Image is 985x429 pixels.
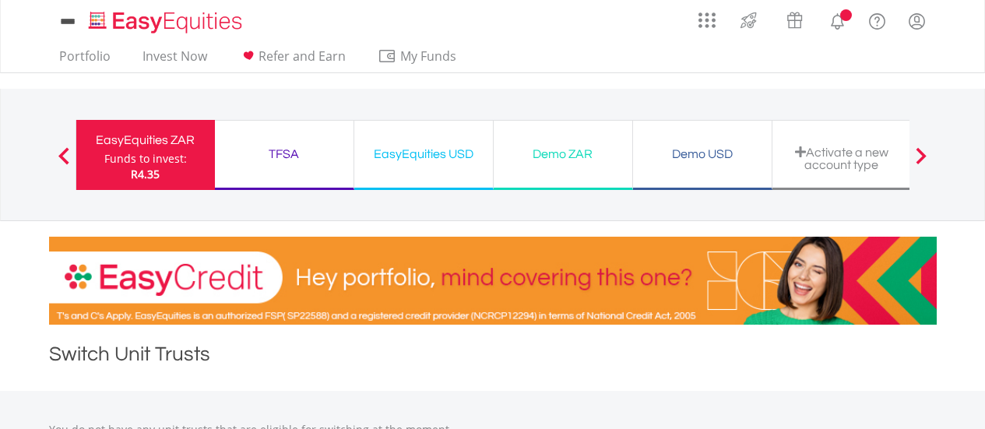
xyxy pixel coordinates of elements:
a: My Profile [897,4,937,38]
div: Activate a new account type [782,146,902,171]
div: Demo ZAR [503,143,623,165]
a: Refer and Earn [233,48,352,72]
a: FAQ's and Support [857,4,897,35]
a: Vouchers [772,4,818,33]
span: R4.35 [131,167,160,181]
img: EasyEquities_Logo.png [86,9,248,35]
div: EasyEquities ZAR [86,129,206,151]
a: AppsGrid [688,4,726,29]
div: Demo USD [642,143,762,165]
img: thrive-v2.svg [736,8,762,33]
a: Invest Now [136,48,213,72]
h1: Switch Unit Trusts [49,340,937,375]
div: TFSA [224,143,344,165]
a: Notifications [818,4,857,35]
img: EasyCredit Promotion Banner [49,237,937,325]
div: Funds to invest: [104,151,187,167]
span: Refer and Earn [259,47,346,65]
a: Portfolio [53,48,117,72]
span: My Funds [378,46,480,66]
img: grid-menu-icon.svg [698,12,716,29]
a: Home page [83,4,248,35]
img: vouchers-v2.svg [782,8,807,33]
div: EasyEquities USD [364,143,484,165]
